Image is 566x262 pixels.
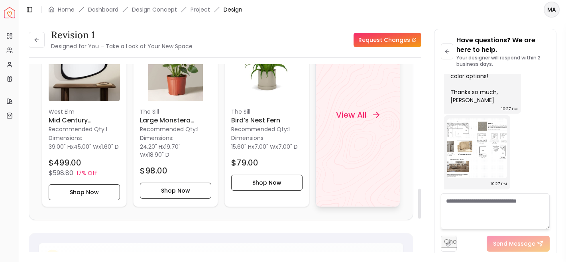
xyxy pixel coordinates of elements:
span: 24.20" H [140,143,162,151]
img: Mid Century Asymmetrical Wall Mirror image [49,30,120,101]
span: Design [224,6,242,14]
span: MA [544,2,559,17]
img: Spacejoy Logo [4,7,15,18]
a: Home [58,6,75,14]
h6: Bird’s Nest Fern [231,116,303,125]
p: The Sill [140,108,211,116]
a: Project [191,6,210,14]
button: Shop Now [49,184,120,200]
p: $598.80 [49,168,73,178]
button: Shop Now [231,175,303,191]
a: Spacejoy [4,7,15,18]
span: 39.00" H [49,143,71,151]
h4: View All [336,110,367,121]
nav: breadcrumb [48,6,242,14]
p: Dimensions: [49,133,82,143]
p: Recommended Qty: 1 [140,125,211,133]
li: Design Concept [132,6,177,14]
button: Shop Now [140,183,211,199]
p: West Elm [49,108,120,116]
div: Mid Century Asymmetrical Wall Mirror [42,23,127,207]
span: 15.60" H [231,143,252,151]
p: Dimensions: [231,133,265,143]
a: Mid Century Asymmetrical Wall Mirror imageWest ElmMid Century Asymmetrical Wall MirrorRecommended... [42,23,127,207]
p: x x [49,143,119,151]
h6: Mid Century Asymmetrical Wall Mirror [49,116,120,125]
p: Your designer will respond within 2 business days. [456,55,550,67]
p: Dimensions: [140,133,173,143]
a: View All [315,23,400,207]
h3: Revision 1 [51,29,193,41]
span: 19.70" W [140,143,181,159]
p: Have questions? We are here to help. [456,35,550,55]
img: Bird’s Nest Fern image [231,30,303,101]
a: Request Changes [354,33,421,47]
span: 1.60" D [101,143,119,151]
p: Recommended Qty: 1 [49,125,120,133]
a: Bird’s Nest Fern imageThe SillBird’s Nest FernRecommended Qty:1Dimensions:15.60" Hx7.00" Wx7.00" ... [224,23,309,207]
h6: Large Monstera Deliciosa [140,116,211,125]
button: MA [544,2,560,18]
p: x x [231,143,298,151]
div: Bird’s Nest Fern [224,23,309,207]
span: 7.00" W [254,143,275,151]
div: 10:27 PM [501,105,518,113]
h4: $98.00 [140,165,167,176]
p: Recommended Qty: 1 [231,125,303,133]
div: Large Monstera Deliciosa [133,23,218,207]
span: 18.90" D [148,151,169,159]
p: The Sill [231,108,303,116]
h4: $79.00 [231,157,258,168]
span: 7.00" D [278,143,298,151]
p: 17% Off [77,169,97,177]
a: Dashboard [88,6,118,14]
p: x x [140,143,211,159]
h4: $499.00 [49,157,81,168]
img: Chat Image [447,118,507,178]
a: Large Monstera Deliciosa imageThe SillLarge Monstera DeliciosaRecommended Qty:1Dimensions:24.20" ... [133,23,218,207]
div: 10:27 PM [491,180,507,188]
img: Large Monstera Deliciosa image [140,30,211,101]
span: 45.00" W [74,143,98,151]
small: Designed for You – Take a Look at Your New Space [51,42,193,50]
